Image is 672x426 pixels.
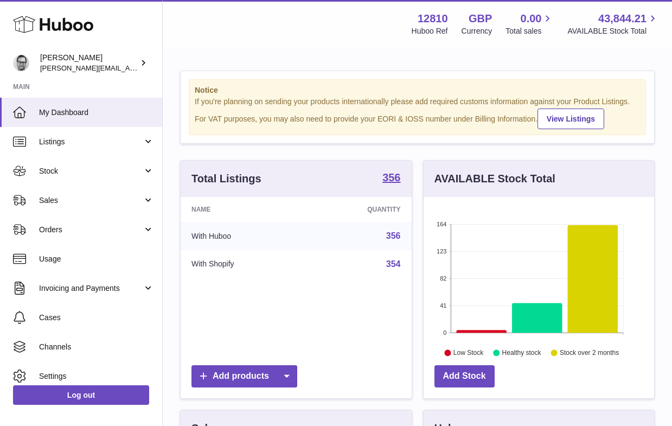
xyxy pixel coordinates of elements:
[440,275,446,282] text: 82
[469,11,492,26] strong: GBP
[382,172,400,183] strong: 356
[40,63,217,72] span: [PERSON_NAME][EMAIL_ADDRESS][DOMAIN_NAME]
[39,371,154,382] span: Settings
[437,248,446,255] text: 123
[386,259,401,269] a: 354
[505,26,554,36] span: Total sales
[191,171,261,186] h3: Total Listings
[567,26,659,36] span: AVAILABLE Stock Total
[382,172,400,185] a: 356
[39,107,154,118] span: My Dashboard
[39,137,143,147] span: Listings
[39,283,143,294] span: Invoicing and Payments
[567,11,659,36] a: 43,844.21 AVAILABLE Stock Total
[437,221,446,227] text: 164
[434,171,555,186] h3: AVAILABLE Stock Total
[181,222,305,250] td: With Huboo
[40,53,138,73] div: [PERSON_NAME]
[598,11,647,26] span: 43,844.21
[39,195,143,206] span: Sales
[39,166,143,176] span: Stock
[181,197,305,222] th: Name
[191,365,297,387] a: Add products
[13,55,29,71] img: alex@digidistiller.com
[305,197,411,222] th: Quantity
[181,250,305,278] td: With Shopify
[462,26,492,36] div: Currency
[560,349,619,357] text: Stock over 2 months
[443,329,446,336] text: 0
[39,342,154,352] span: Channels
[505,11,554,36] a: 0.00 Total sales
[412,26,448,36] div: Huboo Ref
[39,313,154,323] span: Cases
[39,254,154,264] span: Usage
[386,231,401,240] a: 356
[502,349,541,357] text: Healthy stock
[434,365,495,387] a: Add Stock
[521,11,542,26] span: 0.00
[39,225,143,235] span: Orders
[537,109,604,129] a: View Listings
[453,349,483,357] text: Low Stock
[13,385,149,405] a: Log out
[195,85,640,96] strong: Notice
[418,11,448,26] strong: 12810
[195,97,640,129] div: If you're planning on sending your products internationally please add required customs informati...
[440,302,446,309] text: 41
